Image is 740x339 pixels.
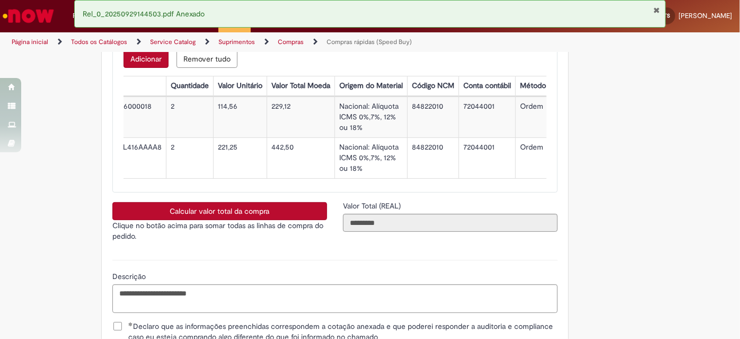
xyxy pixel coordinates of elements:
[213,138,267,179] td: 221,25
[12,38,48,46] a: Página inicial
[8,32,486,52] ul: Trilhas de página
[459,76,515,96] th: Conta contábil
[407,138,459,179] td: 84822010
[278,38,304,46] a: Compras
[213,76,267,96] th: Valor Unitário
[664,12,670,19] span: TS
[1,5,56,27] img: ServiceNow
[407,76,459,96] th: Código NCM
[334,76,407,96] th: Origem do Material
[334,138,407,179] td: Nacional: Alíquota ICMS 0%,7%, 12% ou 18%
[653,6,660,14] button: Fechar Notificação
[166,138,213,179] td: 2
[679,11,732,20] span: [PERSON_NAME]
[515,138,600,179] td: Ordem
[459,97,515,138] td: 72044001
[459,138,515,179] td: 72044001
[83,9,205,19] span: Rel_0_20250929144503.pdf Anexado
[515,76,600,96] th: Método de Pagamento
[177,50,237,68] button: Remove all rows for Lista de Itens
[267,97,334,138] td: 229,12
[218,38,255,46] a: Suprimentos
[334,97,407,138] td: Nacional: Alíquota ICMS 0%,7%, 12% ou 18%
[124,50,169,68] button: Add a row for Lista de Itens
[150,38,196,46] a: Service Catalog
[112,272,148,281] span: Descrição
[166,76,213,96] th: Quantidade
[166,97,213,138] td: 2
[112,220,327,241] p: Clique no botão acima para somar todas as linhas de compra do pedido.
[327,38,412,46] a: Compras rápidas (Speed Buy)
[343,214,558,232] input: Valor Total (REAL)
[73,11,110,21] span: Requisições
[515,97,600,138] td: Ordem
[343,201,403,211] label: Somente leitura - Valor Total (REAL)
[112,202,327,220] button: Calcular valor total da compra
[128,322,133,326] span: Obrigatório Preenchido
[213,97,267,138] td: 114,56
[343,201,403,211] span: Somente leitura - Valor Total (REAL)
[407,97,459,138] td: 84822010
[71,38,127,46] a: Todos os Catálogos
[267,76,334,96] th: Valor Total Moeda
[112,284,558,312] textarea: Descrição
[267,138,334,179] td: 442,50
